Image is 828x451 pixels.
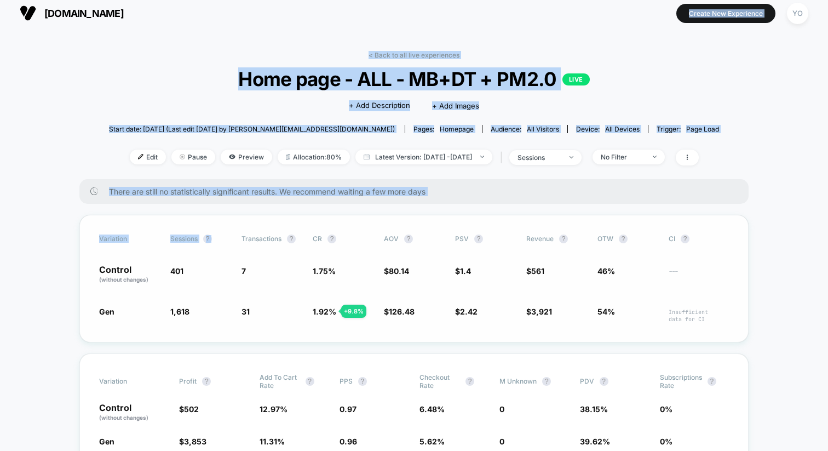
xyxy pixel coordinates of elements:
[542,377,551,386] button: ?
[669,268,729,284] span: ---
[419,404,445,414] span: 6.48 %
[601,153,645,161] div: No Filter
[597,235,658,243] span: OTW
[499,437,504,446] span: 0
[340,404,357,414] span: 0.97
[784,2,812,25] button: YO
[340,437,357,446] span: 0.96
[287,235,296,243] button: ?
[349,100,410,111] span: + Add Description
[491,125,559,133] div: Audience:
[580,437,610,446] span: 39.62 %
[567,125,648,133] span: Device:
[440,125,474,133] span: homepage
[465,377,474,386] button: ?
[708,377,716,386] button: ?
[657,125,719,133] div: Trigger:
[99,437,114,446] span: Gen
[562,73,590,85] p: LIVE
[138,154,143,159] img: edit
[432,101,479,110] span: + Add Images
[99,276,148,283] span: (without changes)
[99,414,148,421] span: (without changes)
[526,266,544,276] span: $
[413,125,474,133] div: Pages:
[340,377,353,385] span: PPS
[170,266,183,276] span: 401
[221,150,272,164] span: Preview
[517,153,561,162] div: sessions
[44,8,124,19] span: [DOMAIN_NAME]
[531,266,544,276] span: 561
[389,307,415,316] span: 126.48
[787,3,808,24] div: YO
[384,235,399,243] span: AOV
[327,235,336,243] button: ?
[171,150,215,164] span: Pause
[99,373,159,390] span: Variation
[419,373,460,390] span: Checkout Rate
[499,404,504,414] span: 0
[389,266,409,276] span: 80.14
[480,156,484,158] img: end
[369,51,459,59] a: < Back to all live experiences
[660,404,672,414] span: 0 %
[384,307,415,316] span: $
[605,125,640,133] span: all devices
[597,266,615,276] span: 46%
[99,265,159,284] p: Control
[313,235,322,243] span: CR
[597,307,615,316] span: 54%
[580,377,594,385] span: PDV
[600,377,608,386] button: ?
[313,266,336,276] span: 1.75 %
[179,404,199,414] span: $
[474,235,483,243] button: ?
[526,235,554,243] span: Revenue
[130,150,166,164] span: Edit
[99,307,114,316] span: Gen
[179,437,206,446] span: $
[20,5,36,21] img: Visually logo
[669,235,729,243] span: CI
[355,150,492,164] span: Latest Version: [DATE] - [DATE]
[653,156,657,158] img: end
[286,154,290,160] img: rebalance
[527,125,559,133] span: All Visitors
[242,266,246,276] span: 7
[676,4,775,23] button: Create New Experience
[660,373,702,390] span: Subscriptions Rate
[686,125,719,133] span: Page Load
[499,377,537,385] span: M Unknown
[455,235,469,243] span: PSV
[580,404,608,414] span: 38.15 %
[260,373,300,390] span: Add To Cart Rate
[559,235,568,243] button: ?
[278,150,350,164] span: Allocation: 80%
[358,377,367,386] button: ?
[455,266,471,276] span: $
[184,404,199,414] span: 502
[16,4,127,22] button: [DOMAIN_NAME]
[180,154,185,159] img: end
[99,403,168,422] p: Control
[619,235,628,243] button: ?
[570,156,573,158] img: end
[498,150,509,165] span: |
[384,266,409,276] span: $
[140,67,688,90] span: Home page - ALL - MB+DT + PM2.0
[179,377,197,385] span: Profit
[306,377,314,386] button: ?
[341,305,366,318] div: + 9.8 %
[455,307,478,316] span: $
[99,235,159,243] span: Variation
[184,437,206,446] span: 3,853
[404,235,413,243] button: ?
[460,307,478,316] span: 2.42
[669,309,729,323] span: Insufficient data for CI
[260,404,287,414] span: 12.97 %
[364,154,370,159] img: calendar
[202,377,211,386] button: ?
[681,235,689,243] button: ?
[109,125,395,133] span: Start date: [DATE] (Last edit [DATE] by [PERSON_NAME][EMAIL_ADDRESS][DOMAIN_NAME])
